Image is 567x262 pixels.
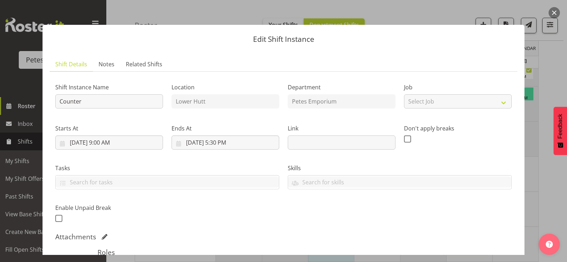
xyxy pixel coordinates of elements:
[288,177,511,188] input: Search for skills
[55,83,163,91] label: Shift Instance Name
[50,35,517,43] p: Edit Shift Instance
[554,107,567,155] button: Feedback - Show survey
[55,233,96,241] h5: Attachments
[55,60,87,68] span: Shift Details
[172,83,279,91] label: Location
[55,124,163,133] label: Starts At
[99,60,114,68] span: Notes
[172,135,279,150] input: Click to select...
[288,164,512,172] label: Skills
[546,241,553,248] img: help-xxl-2.png
[55,164,279,172] label: Tasks
[288,124,395,133] label: Link
[288,83,395,91] label: Department
[404,83,512,91] label: Job
[557,114,563,139] span: Feedback
[56,177,279,188] input: Search for tasks
[172,124,279,133] label: Ends At
[126,60,162,68] span: Related Shifts
[97,248,469,257] h5: Roles
[55,204,163,212] label: Enable Unpaid Break
[404,124,512,133] label: Don't apply breaks
[55,94,163,108] input: Shift Instance Name
[55,135,163,150] input: Click to select...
